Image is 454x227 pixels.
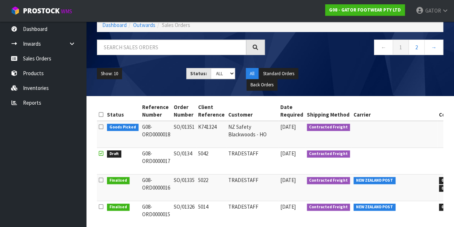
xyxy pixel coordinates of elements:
a: 1 [393,40,409,55]
a: Dashboard [102,22,127,28]
span: NEW ZEALAND POST [354,204,396,211]
span: Finalised [107,204,130,211]
span: Contracted Freight [307,150,350,158]
td: TRADESTAFF [226,147,279,174]
td: 5042 [196,147,226,174]
th: Status [105,101,140,121]
span: Finalised [107,177,130,184]
span: Contracted Freight [307,124,350,131]
td: TRADESTAFF [226,174,279,201]
td: K741324 [196,121,226,148]
strong: G08 - GATOR FOOTWEAR PTY LTD [329,7,401,13]
span: [DATE] [280,177,296,183]
span: Goods Picked [107,124,139,131]
img: cube-alt.png [11,6,20,15]
td: G08-ORD0000016 [140,174,172,201]
a: Outwards [133,22,155,28]
a: → [424,40,443,55]
td: G08-ORD0000017 [140,147,172,174]
th: Client Reference [196,101,226,121]
nav: Page navigation [276,40,444,57]
th: Customer [226,101,279,121]
th: Shipping Method [305,101,352,121]
td: 5022 [196,174,226,201]
td: NZ Safety Blackwoods - HO [226,121,279,148]
button: Back Orders [247,79,277,91]
td: SO/0134 [172,147,196,174]
a: 2 [408,40,425,55]
button: Show: 10 [97,68,122,80]
input: Search sales orders [97,40,246,55]
span: [DATE] [280,203,296,210]
span: [DATE] [280,150,296,157]
button: All [246,68,258,80]
strong: Status: [190,71,207,77]
th: Reference Number [140,101,172,121]
span: ProStock [23,6,60,15]
span: Sales Orders [162,22,190,28]
a: ← [374,40,393,55]
button: Standard Orders [259,68,298,80]
td: SO/01335 [172,174,196,201]
span: Contracted Freight [307,177,350,184]
span: Contracted Freight [307,204,350,211]
span: NEW ZEALAND POST [354,177,396,184]
small: WMS [61,8,72,15]
th: Carrier [352,101,437,121]
td: SO/01351 [172,121,196,148]
td: G08-ORD0000018 [140,121,172,148]
span: Draft [107,150,121,158]
span: GATOR [425,7,441,14]
span: [DATE] [280,123,296,130]
th: Order Number [172,101,196,121]
th: Date Required [279,101,305,121]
